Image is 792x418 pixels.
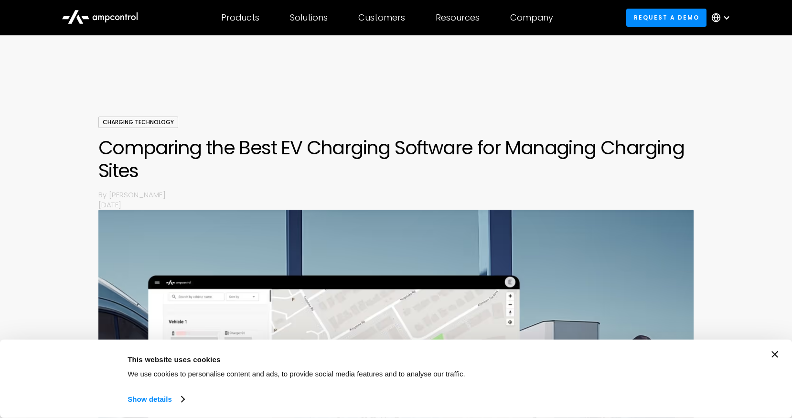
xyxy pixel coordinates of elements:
div: Resources [436,12,480,23]
p: [DATE] [98,200,694,210]
div: Company [510,12,553,23]
p: By [98,190,109,200]
div: Charging Technology [98,117,178,128]
div: This website uses cookies [128,354,596,365]
h1: Comparing the Best EV Charging Software for Managing Charging Sites [98,136,694,182]
div: Customers [358,12,405,23]
div: Solutions [290,12,328,23]
a: Show details [128,392,184,407]
span: We use cookies to personalise content and ads, to provide social media features and to analyse ou... [128,370,465,378]
a: Request a demo [626,9,706,26]
div: Products [221,12,259,23]
button: Close banner [771,351,778,358]
button: Okay [617,351,754,379]
p: [PERSON_NAME] [109,190,694,200]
